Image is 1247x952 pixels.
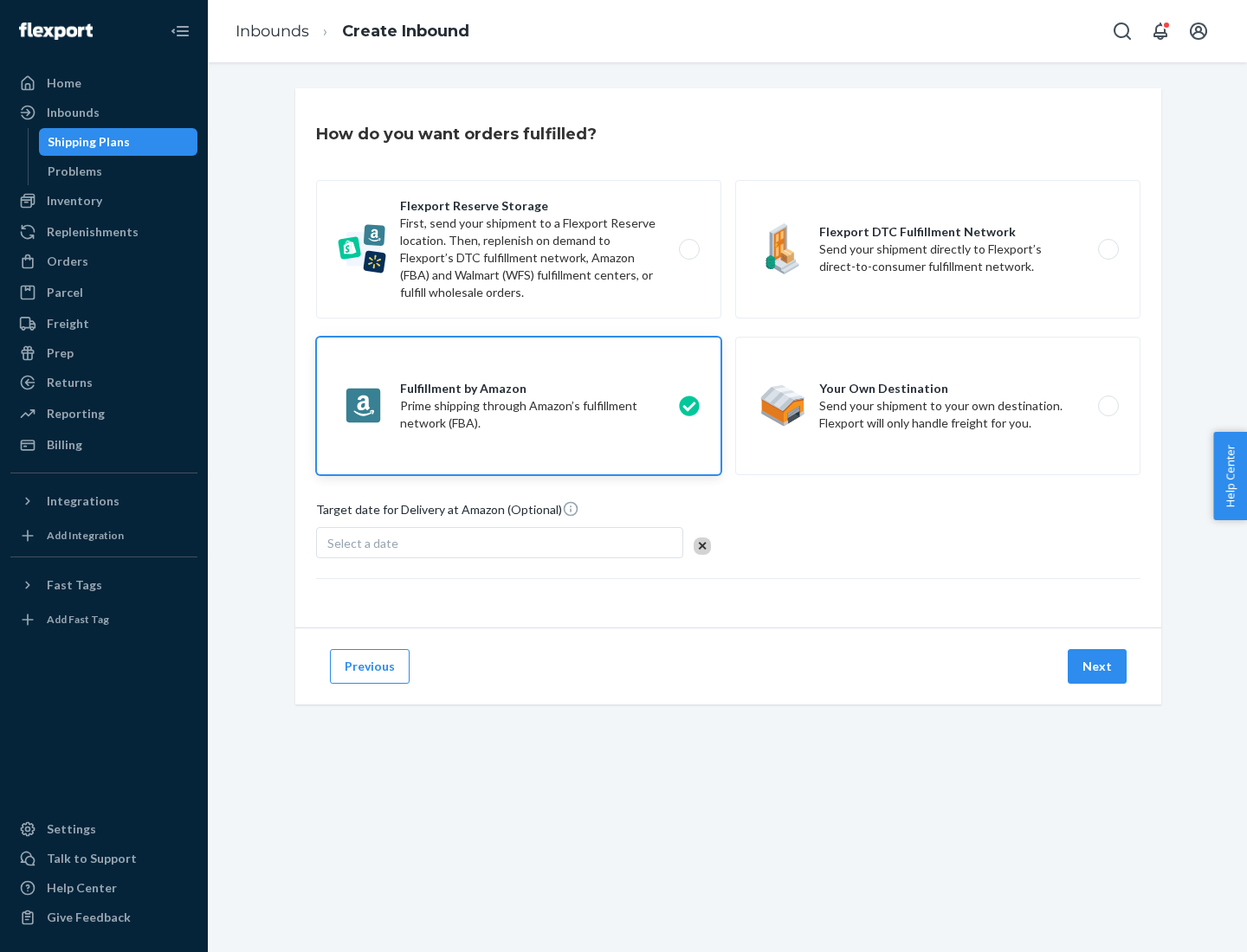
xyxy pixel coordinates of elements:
[47,576,102,594] div: Fast Tags
[10,522,197,550] a: Add Integration
[47,104,100,121] div: Inbounds
[222,6,483,57] ol: breadcrumbs
[47,315,89,332] div: Freight
[327,536,398,550] span: Select a date
[47,284,83,301] div: Parcel
[10,99,197,126] a: Inbounds
[47,405,105,422] div: Reporting
[47,344,74,362] div: Prep
[47,253,88,270] div: Orders
[236,22,309,41] a: Inbounds
[10,571,197,599] button: Fast Tags
[47,879,117,897] div: Help Center
[39,128,198,156] a: Shipping Plans
[1143,14,1178,48] button: Open notifications
[47,820,96,838] div: Settings
[47,192,102,209] div: Inventory
[10,845,197,872] a: Talk to Support
[1213,432,1247,520] button: Help Center
[47,436,82,453] div: Billing
[10,400,197,428] a: Reporting
[163,14,197,48] button: Close Navigation
[10,606,197,634] a: Add Fast Tag
[48,163,102,180] div: Problems
[10,431,197,459] a: Billing
[48,133,130,151] div: Shipping Plans
[47,850,137,867] div: Talk to Support
[47,492,120,510] div: Integrations
[47,223,139,241] div: Replenishments
[10,904,197,931] button: Give Feedback
[10,310,197,338] a: Freight
[1105,14,1140,48] button: Open Search Box
[47,909,131,926] div: Give Feedback
[1068,649,1127,684] button: Next
[10,369,197,396] a: Returns
[10,874,197,902] a: Help Center
[1181,14,1216,48] button: Open account menu
[47,74,81,92] div: Home
[330,649,410,684] button: Previous
[39,158,198,185] a: Problems
[10,69,197,97] a: Home
[10,279,197,306] a: Parcel
[316,500,579,525] span: Target date for Delivery at Amazon (Optional)
[19,23,93,40] img: Flexport logo
[10,339,197,367] a: Prep
[47,528,124,543] div: Add Integration
[10,487,197,515] button: Integrations
[342,22,469,41] a: Create Inbound
[10,187,197,215] a: Inventory
[47,374,93,391] div: Returns
[47,612,109,627] div: Add Fast Tag
[316,123,597,145] h3: How do you want orders fulfilled?
[10,815,197,843] a: Settings
[10,218,197,246] a: Replenishments
[10,248,197,275] a: Orders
